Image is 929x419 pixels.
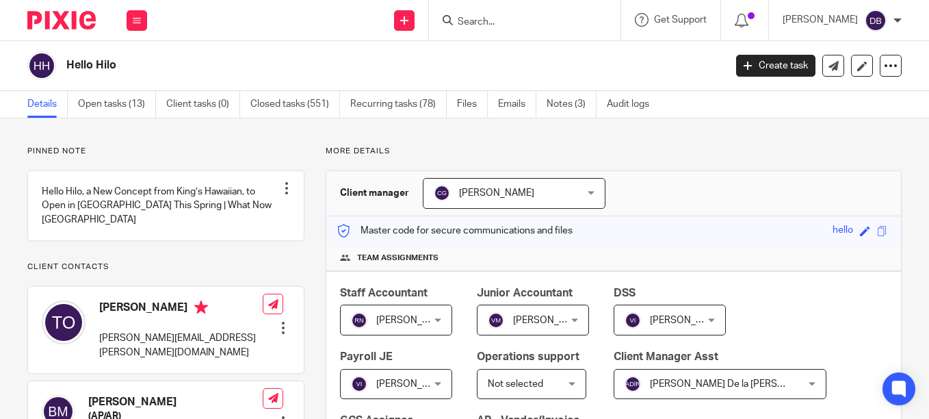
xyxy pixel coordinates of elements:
[614,288,636,299] span: DSS
[376,379,452,389] span: [PERSON_NAME]
[488,312,504,329] img: svg%3E
[99,301,263,318] h4: [PERSON_NAME]
[456,16,579,29] input: Search
[607,91,659,118] a: Audit logs
[340,186,409,200] h3: Client manager
[736,55,815,77] a: Create task
[166,91,240,118] a: Client tasks (0)
[340,351,393,362] span: Payroll JE
[488,379,543,389] span: Not selected
[27,11,96,29] img: Pixie
[350,91,447,118] a: Recurring tasks (78)
[27,91,68,118] a: Details
[376,316,452,325] span: [PERSON_NAME]
[326,146,902,157] p: More details
[650,379,826,389] span: [PERSON_NAME] De la [PERSON_NAME]
[650,316,725,325] span: [PERSON_NAME]
[459,188,534,198] span: [PERSON_NAME]
[99,331,263,359] p: [PERSON_NAME][EMAIL_ADDRESS][PERSON_NAME][DOMAIN_NAME]
[42,301,86,344] img: svg%3E
[27,51,56,80] img: svg%3E
[357,253,439,264] span: Team assignments
[833,223,853,239] div: hello
[351,376,367,392] img: svg%3E
[477,288,573,299] span: Junior Accountant
[783,13,858,27] p: [PERSON_NAME]
[547,91,597,118] a: Notes (3)
[66,58,586,73] h2: Hello Hilo
[250,91,340,118] a: Closed tasks (551)
[88,395,263,409] h4: [PERSON_NAME]
[457,91,488,118] a: Files
[340,288,428,299] span: Staff Accountant
[625,312,641,329] img: svg%3E
[351,312,367,329] img: svg%3E
[865,10,887,31] img: svg%3E
[513,316,588,325] span: [PERSON_NAME]
[477,351,579,362] span: Operations support
[194,301,208,314] i: Primary
[498,91,536,118] a: Emails
[337,224,573,238] p: Master code for secure communications and files
[654,15,707,25] span: Get Support
[27,262,304,272] p: Client contacts
[78,91,156,118] a: Open tasks (13)
[27,146,304,157] p: Pinned note
[434,185,450,201] img: svg%3E
[614,351,718,362] span: Client Manager Asst
[625,376,641,392] img: svg%3E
